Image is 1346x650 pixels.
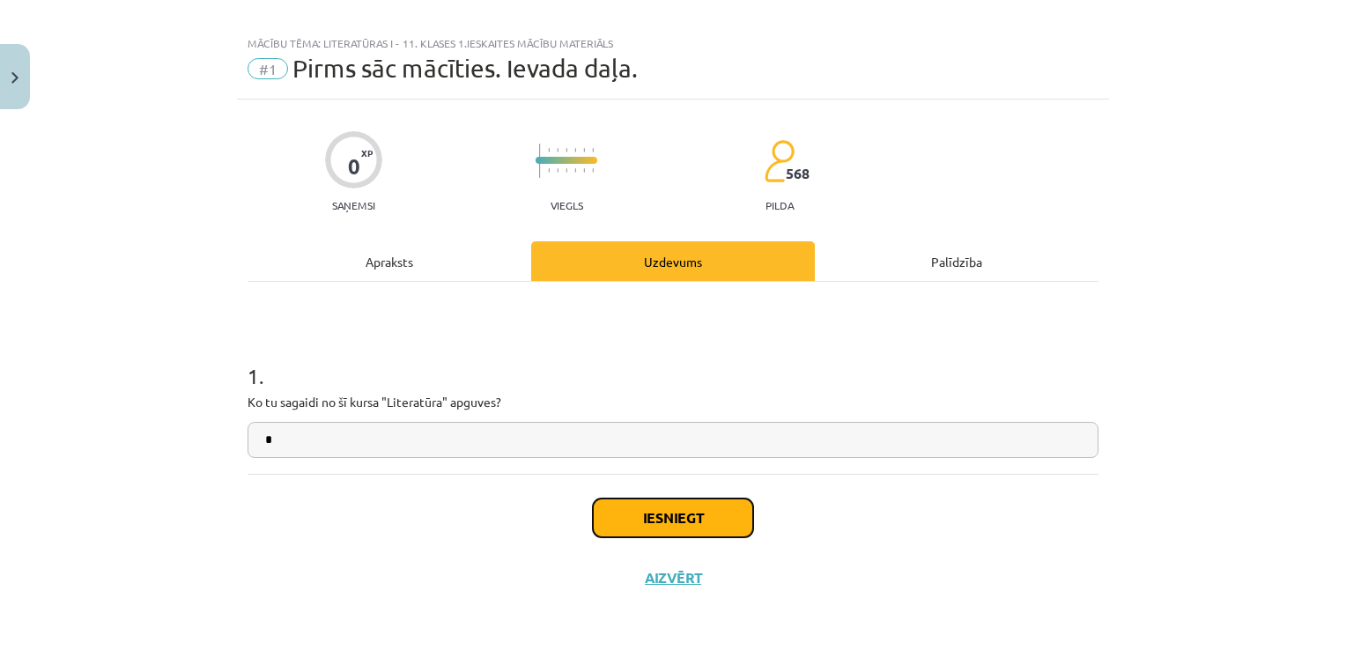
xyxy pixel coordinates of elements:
span: #1 [248,58,288,79]
img: icon-short-line-57e1e144782c952c97e751825c79c345078a6d821885a25fce030b3d8c18986b.svg [592,148,594,152]
img: icon-short-line-57e1e144782c952c97e751825c79c345078a6d821885a25fce030b3d8c18986b.svg [566,168,567,173]
img: icon-short-line-57e1e144782c952c97e751825c79c345078a6d821885a25fce030b3d8c18986b.svg [583,148,585,152]
img: icon-short-line-57e1e144782c952c97e751825c79c345078a6d821885a25fce030b3d8c18986b.svg [583,168,585,173]
img: icon-short-line-57e1e144782c952c97e751825c79c345078a6d821885a25fce030b3d8c18986b.svg [574,148,576,152]
h1: 1 . [248,333,1098,388]
div: Mācību tēma: Literatūras i - 11. klases 1.ieskaites mācību materiāls [248,37,1098,49]
img: icon-short-line-57e1e144782c952c97e751825c79c345078a6d821885a25fce030b3d8c18986b.svg [548,168,550,173]
button: Aizvērt [640,569,706,587]
button: Iesniegt [593,499,753,537]
img: icon-short-line-57e1e144782c952c97e751825c79c345078a6d821885a25fce030b3d8c18986b.svg [592,168,594,173]
img: icon-long-line-d9ea69661e0d244f92f715978eff75569469978d946b2353a9bb055b3ed8787d.svg [539,144,541,178]
p: Viegls [551,199,583,211]
div: Palīdzība [815,241,1098,281]
div: Apraksts [248,241,531,281]
img: icon-close-lesson-0947bae3869378f0d4975bcd49f059093ad1ed9edebbc8119c70593378902aed.svg [11,72,18,84]
img: icon-short-line-57e1e144782c952c97e751825c79c345078a6d821885a25fce030b3d8c18986b.svg [574,168,576,173]
img: icon-short-line-57e1e144782c952c97e751825c79c345078a6d821885a25fce030b3d8c18986b.svg [557,168,558,173]
span: XP [361,148,373,158]
img: students-c634bb4e5e11cddfef0936a35e636f08e4e9abd3cc4e673bd6f9a4125e45ecb1.svg [764,139,795,183]
p: pilda [765,199,794,211]
img: icon-short-line-57e1e144782c952c97e751825c79c345078a6d821885a25fce030b3d8c18986b.svg [557,148,558,152]
img: icon-short-line-57e1e144782c952c97e751825c79c345078a6d821885a25fce030b3d8c18986b.svg [566,148,567,152]
div: Uzdevums [531,241,815,281]
span: Pirms sāc mācīties. Ievada daļa. [292,54,638,83]
span: 568 [786,166,810,181]
img: icon-short-line-57e1e144782c952c97e751825c79c345078a6d821885a25fce030b3d8c18986b.svg [548,148,550,152]
p: Saņemsi [325,199,382,211]
p: Ko tu sagaidi no šī kursa "Literatūra" apguves? [248,393,1098,411]
div: 0 [348,154,360,179]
